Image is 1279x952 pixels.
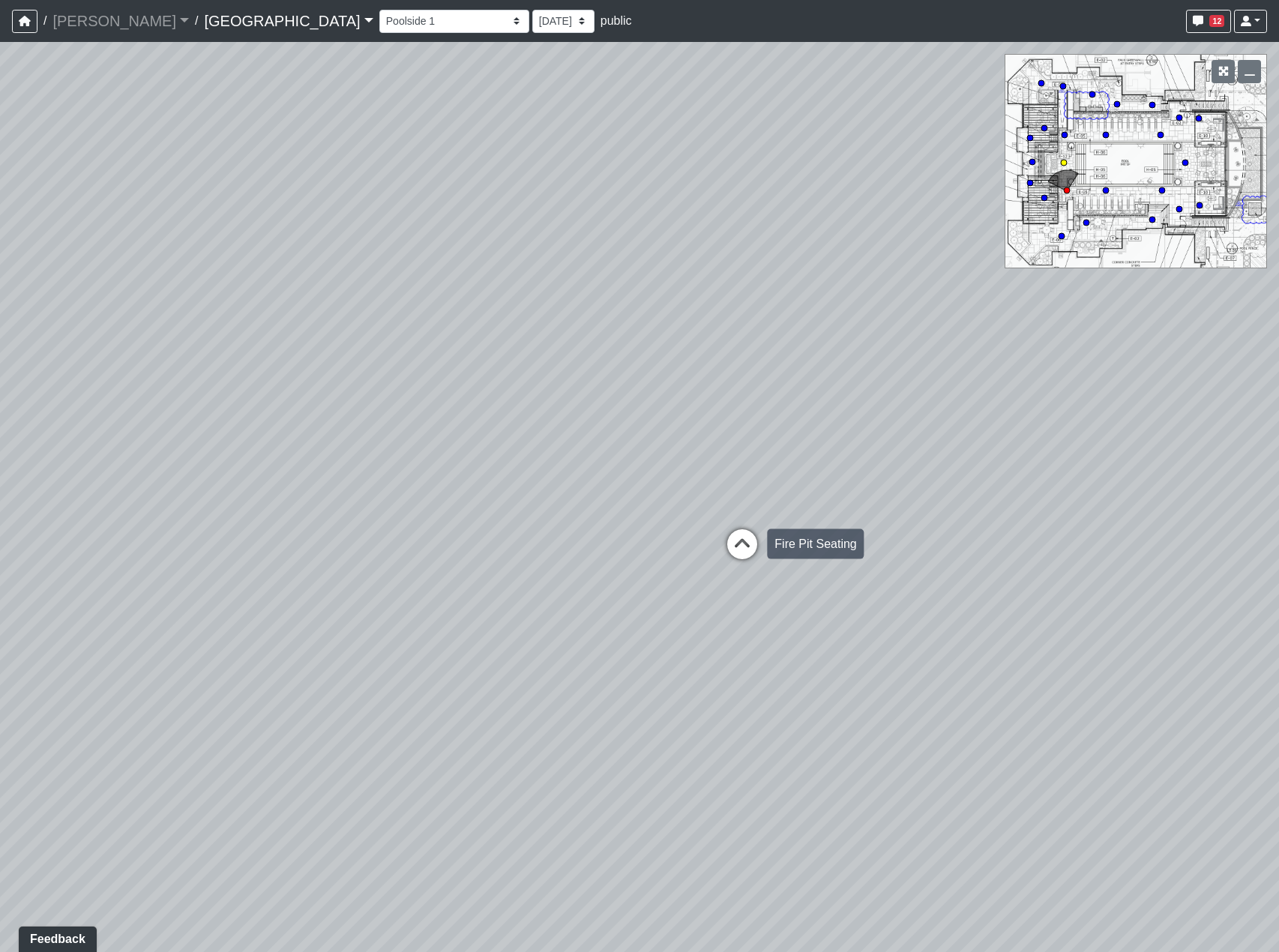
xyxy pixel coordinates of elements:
[204,6,373,36] a: [GEOGRAPHIC_DATA]
[189,6,204,36] span: /
[601,14,632,27] span: public
[1209,15,1224,27] span: 12
[11,922,100,952] iframe: Ybug feedback widget
[37,6,52,36] span: /
[52,6,189,36] a: [PERSON_NAME]
[1186,10,1231,33] button: 12
[767,529,864,559] div: Fire Pit Seating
